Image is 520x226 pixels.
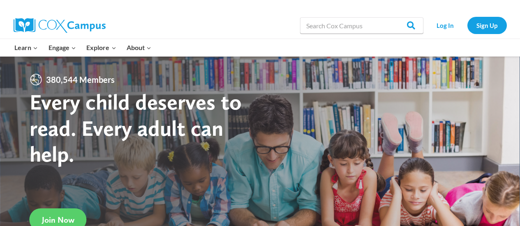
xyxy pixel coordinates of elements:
[127,42,151,53] span: About
[14,42,38,53] span: Learn
[14,18,106,33] img: Cox Campus
[86,42,116,53] span: Explore
[43,73,118,86] span: 380,544 Members
[467,17,507,34] a: Sign Up
[428,17,507,34] nav: Secondary Navigation
[30,89,242,167] strong: Every child deserves to read. Every adult can help.
[42,215,74,225] span: Join Now
[428,17,463,34] a: Log In
[49,42,76,53] span: Engage
[9,39,157,56] nav: Primary Navigation
[300,17,423,34] input: Search Cox Campus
